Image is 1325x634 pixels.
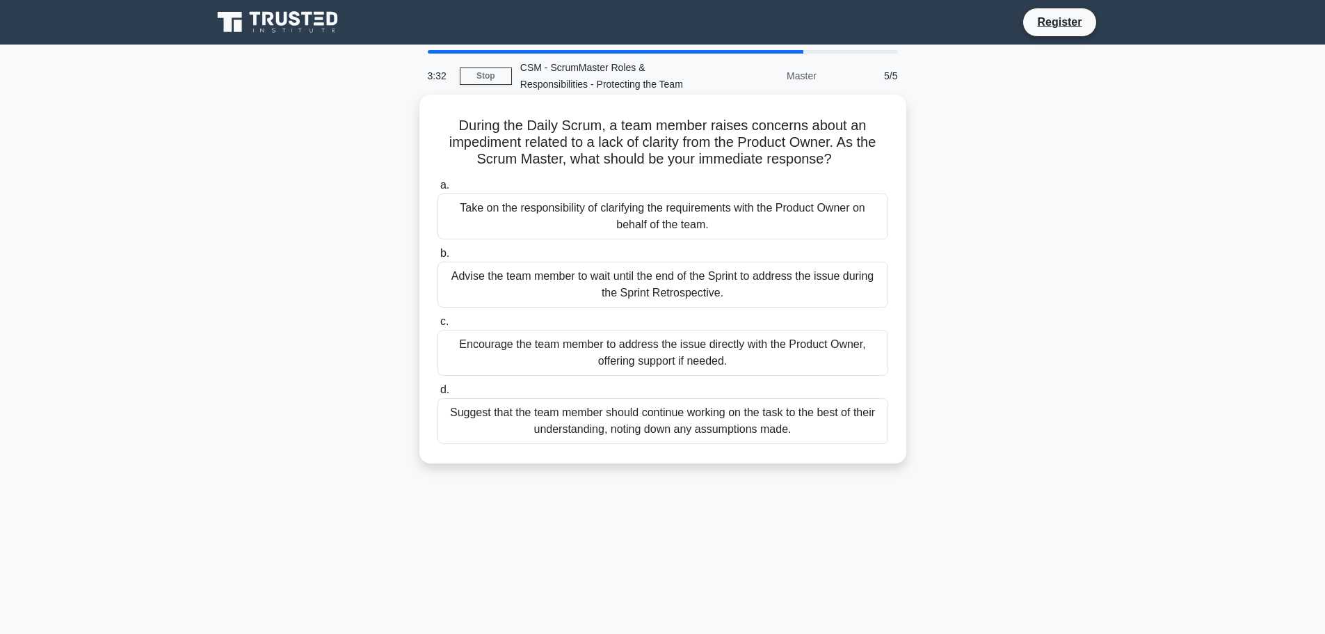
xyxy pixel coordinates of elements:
[440,247,449,259] span: b.
[512,54,703,98] div: CSM - ScrumMaster Roles & Responsibilities - Protecting the Team
[1029,13,1090,31] a: Register
[440,315,449,327] span: c.
[460,68,512,85] a: Stop
[437,193,888,239] div: Take on the responsibility of clarifying the requirements with the Product Owner on behalf of the...
[437,262,888,308] div: Advise the team member to wait until the end of the Sprint to address the issue during the Sprint...
[419,62,460,90] div: 3:32
[703,62,825,90] div: Master
[436,117,890,168] h5: During the Daily Scrum, a team member raises concerns about an impediment related to a lack of cl...
[437,330,888,376] div: Encourage the team member to address the issue directly with the Product Owner, offering support ...
[437,398,888,444] div: Suggest that the team member should continue working on the task to the best of their understandi...
[440,179,449,191] span: a.
[825,62,906,90] div: 5/5
[440,383,449,395] span: d.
